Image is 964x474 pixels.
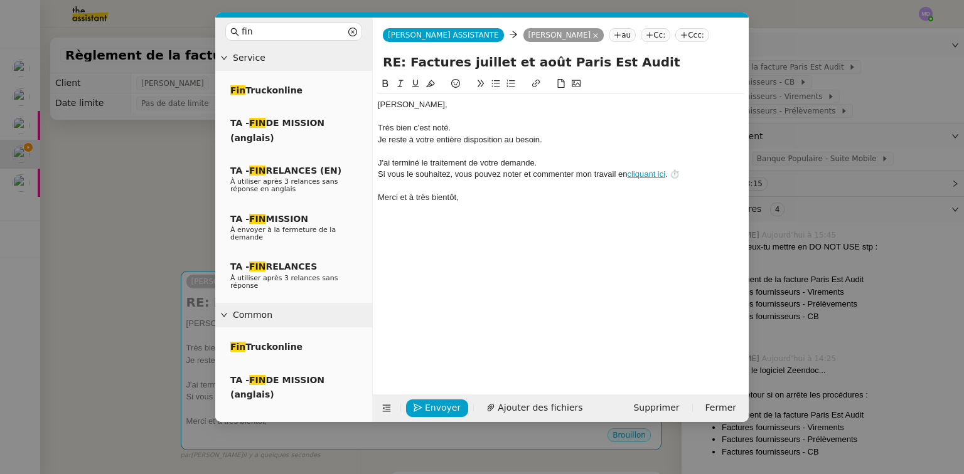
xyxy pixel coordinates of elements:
[498,401,582,415] span: Ajouter des fichiers
[633,401,679,415] span: Supprimer
[230,274,338,290] span: À utiliser après 3 relances sans réponse
[698,399,744,417] button: Fermer
[242,24,346,39] input: Templates
[378,169,744,180] div: Si vous le souhaitez, vous pouvez noter et commenter mon travail en . ⏱️
[626,399,687,417] button: Supprimer
[378,157,744,169] div: J'ai terminé le traitement de votre demande.
[523,28,604,42] nz-tag: [PERSON_NAME]
[425,401,461,415] span: Envoyer
[479,399,590,417] button: Ajouter des fichiers
[230,177,338,193] span: À utiliser après 3 relances sans réponse en anglais
[233,308,367,322] span: Common
[249,261,266,271] em: FIN
[230,85,245,95] em: Fin
[230,214,308,224] span: TA - MISSION
[388,31,499,39] span: [PERSON_NAME] ASSISTANTE
[378,99,744,110] div: [PERSON_NAME]﻿,
[383,53,739,71] input: Subject
[378,134,744,145] div: Je reste à votre entière disposition au besoin.
[233,51,367,65] span: Service
[215,303,372,327] div: Common
[215,46,372,70] div: Service
[378,122,744,134] div: Très bien c'est noté.
[705,401,736,415] span: Fermer
[675,28,709,42] nz-tag: Ccc:
[249,118,266,128] em: FIN
[609,28,636,42] nz-tag: au
[230,261,317,271] span: TA - RELANCES
[230,342,245,352] em: Fin
[249,166,266,176] em: FIN
[230,342,303,352] span: Truckonline
[230,375,324,399] span: TA - DE MISSION (anglais)
[627,169,665,179] a: cliquant ici
[406,399,468,417] button: Envoyer
[249,214,266,224] em: FIN
[378,192,744,203] div: Merci et à très bientôt,
[230,85,303,95] span: Truckonline
[230,118,324,142] span: TA - DE MISSION (anglais)
[230,226,336,241] span: À envoyer à la fermeture de la demande
[230,166,341,176] span: TA - RELANCES (EN)
[641,28,670,42] nz-tag: Cc:
[249,375,266,385] em: FIN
